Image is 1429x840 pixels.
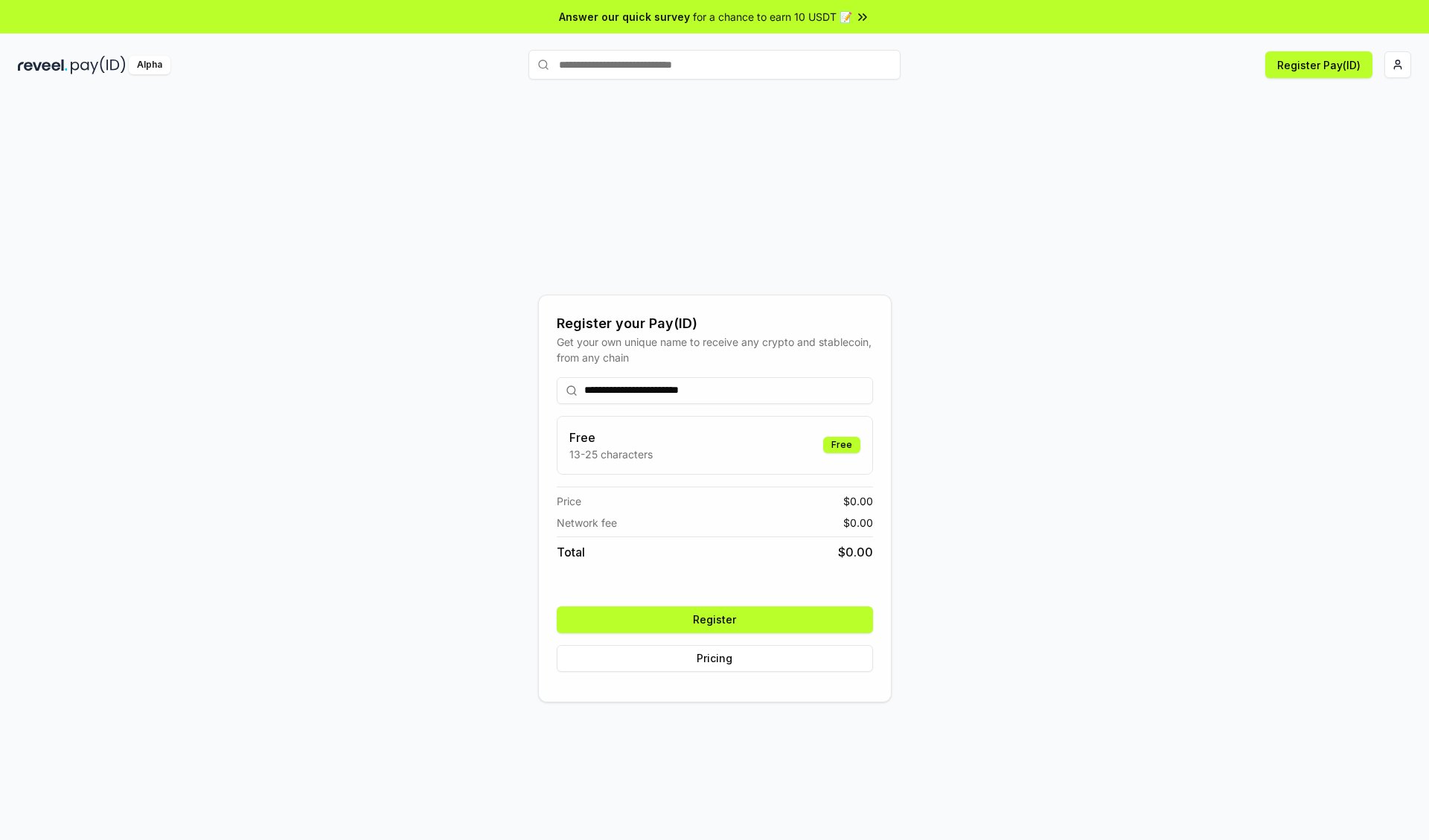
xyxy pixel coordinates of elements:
[569,429,653,446] h3: Free
[557,606,873,633] button: Register
[559,9,690,25] span: Answer our quick survey
[557,313,873,334] div: Register your Pay(ID)
[18,56,68,74] img: reveel_dark
[557,543,585,561] span: Total
[843,493,873,509] span: $ 0.00
[823,437,860,453] div: Free
[129,56,170,74] div: Alpha
[693,9,852,25] span: for a chance to earn 10 USDT 📝
[557,334,873,365] div: Get your own unique name to receive any crypto and stablecoin, from any chain
[843,515,873,530] span: $ 0.00
[569,446,653,462] p: 13-25 characters
[838,543,873,561] span: $ 0.00
[557,515,617,530] span: Network fee
[1265,51,1372,78] button: Register Pay(ID)
[71,56,126,74] img: pay_id
[557,493,581,509] span: Price
[557,645,873,672] button: Pricing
